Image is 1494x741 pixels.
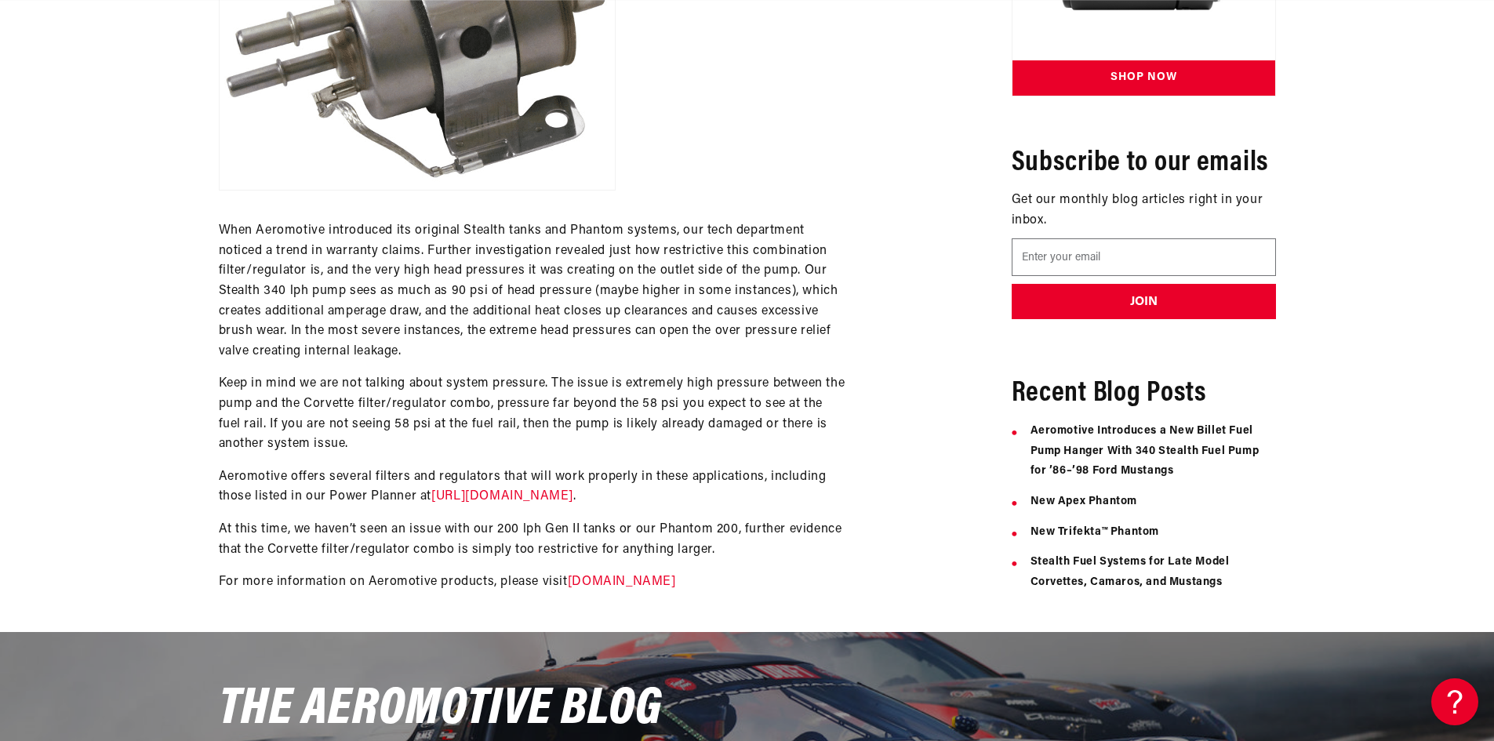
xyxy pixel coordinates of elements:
a: New Trifekta™ Phantom [1031,526,1160,538]
a: [DOMAIN_NAME] [568,576,676,588]
a: Aeromotive Introduces a New Billet Fuel Pump Hanger With 340 Stealth Fuel Pump for ’86–’98 Ford M... [1031,426,1260,478]
h5: Recent Blog Posts [1012,374,1276,413]
button: JOIN [1012,285,1276,320]
p: Keep in mind we are not talking about system pressure. The issue is extremely high pressure betwe... [219,374,846,454]
a: New Apex Phantom [1031,496,1138,507]
p: When Aeromotive introduced its original Stealth tanks and Phantom systems, our tech department no... [219,221,846,361]
p: For more information on Aeromotive products, please visit [219,572,846,593]
p: Get our monthly blog articles right in your inbox. [1012,191,1276,231]
p: Aeromotive offers several filters and regulators that will work properly in these applications, i... [219,467,846,507]
a: Stealth Fuel Systems for Late Model Corvettes, Camaros, and Mustangs [1031,557,1230,589]
span: The Aeromotive Blog [219,684,663,736]
a: Shop Now [1012,61,1275,96]
input: Enter your email [1012,239,1276,277]
h5: Subscribe to our emails [1012,143,1276,183]
a: [URL][DOMAIN_NAME] [431,490,573,503]
p: At this time, we haven’t seen an issue with our 200 lph Gen II tanks or our Phantom 200, further ... [219,520,846,560]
